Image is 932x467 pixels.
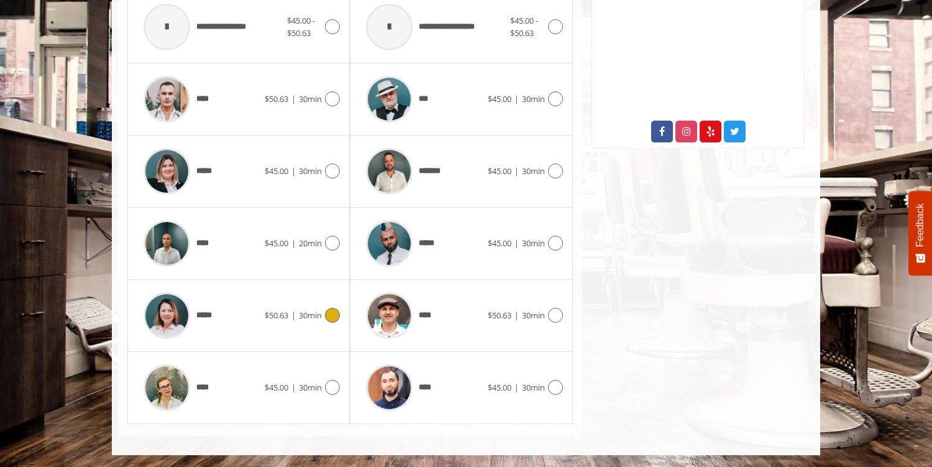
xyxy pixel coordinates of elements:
[514,93,519,104] span: |
[514,165,519,177] span: |
[291,238,296,249] span: |
[291,310,296,321] span: |
[265,93,288,104] span: $50.63
[299,310,322,321] span: 30min
[488,238,511,249] span: $45.00
[265,310,288,321] span: $50.63
[488,93,511,104] span: $45.00
[299,382,322,393] span: 30min
[908,191,932,275] button: Feedback - Show survey
[522,165,545,177] span: 30min
[514,382,519,393] span: |
[514,310,519,321] span: |
[291,382,296,393] span: |
[291,165,296,177] span: |
[915,203,926,247] span: Feedback
[522,310,545,321] span: 30min
[510,15,538,39] span: $45.00 - $50.63
[265,238,288,249] span: $45.00
[299,238,322,249] span: 20min
[299,165,322,177] span: 30min
[287,15,315,39] span: $45.00 - $50.63
[522,93,545,104] span: 30min
[522,382,545,393] span: 30min
[488,310,511,321] span: $50.63
[299,93,322,104] span: 30min
[265,382,288,393] span: $45.00
[514,238,519,249] span: |
[522,238,545,249] span: 30min
[488,165,511,177] span: $45.00
[291,93,296,104] span: |
[265,165,288,177] span: $45.00
[488,382,511,393] span: $45.00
